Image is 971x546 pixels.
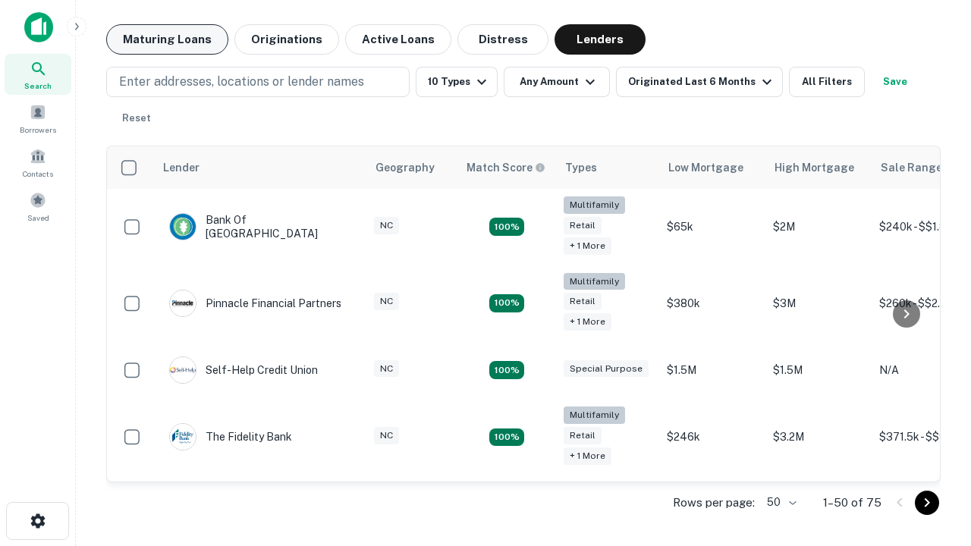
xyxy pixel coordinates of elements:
[170,214,196,240] img: picture
[761,491,799,513] div: 50
[881,158,942,177] div: Sale Range
[673,494,755,512] p: Rows per page:
[112,103,161,133] button: Reset
[564,273,625,290] div: Multifamily
[5,98,71,139] a: Borrowers
[659,399,765,475] td: $246k
[20,124,56,136] span: Borrowers
[765,399,872,475] td: $3.2M
[24,12,53,42] img: capitalize-icon.png
[564,360,649,378] div: Special Purpose
[564,406,625,424] div: Multifamily
[154,146,366,189] th: Lender
[457,24,548,55] button: Distress
[659,341,765,399] td: $1.5M
[24,80,52,92] span: Search
[765,341,872,399] td: $1.5M
[234,24,339,55] button: Originations
[5,54,71,95] a: Search
[565,158,597,177] div: Types
[765,265,872,342] td: $3M
[765,189,872,265] td: $2M
[564,427,602,444] div: Retail
[374,293,399,310] div: NC
[169,423,292,450] div: The Fidelity Bank
[564,293,602,310] div: Retail
[170,357,196,383] img: picture
[556,146,659,189] th: Types
[163,158,200,177] div: Lender
[345,24,451,55] button: Active Loans
[504,67,610,97] button: Any Amount
[616,67,783,97] button: Originated Last 6 Months
[106,67,410,97] button: Enter addresses, locations or lender names
[457,146,556,189] th: Capitalize uses an advanced AI algorithm to match your search with the best lender. The match sco...
[489,428,524,447] div: Matching Properties: 10, hasApolloMatch: undefined
[27,212,49,224] span: Saved
[169,290,341,317] div: Pinnacle Financial Partners
[628,73,776,91] div: Originated Last 6 Months
[467,159,545,176] div: Capitalize uses an advanced AI algorithm to match your search with the best lender. The match sco...
[915,491,939,515] button: Go to next page
[467,159,542,176] h6: Match Score
[489,294,524,312] div: Matching Properties: 17, hasApolloMatch: undefined
[668,158,743,177] div: Low Mortgage
[5,142,71,183] a: Contacts
[374,427,399,444] div: NC
[23,168,53,180] span: Contacts
[170,424,196,450] img: picture
[489,218,524,236] div: Matching Properties: 17, hasApolloMatch: undefined
[376,158,435,177] div: Geography
[895,425,971,497] iframe: Chat Widget
[416,67,498,97] button: 10 Types
[374,360,399,378] div: NC
[564,237,611,255] div: + 1 more
[823,494,881,512] p: 1–50 of 75
[119,73,364,91] p: Enter addresses, locations or lender names
[374,217,399,234] div: NC
[564,447,611,465] div: + 1 more
[366,146,457,189] th: Geography
[106,24,228,55] button: Maturing Loans
[489,361,524,379] div: Matching Properties: 11, hasApolloMatch: undefined
[564,196,625,214] div: Multifamily
[169,356,318,384] div: Self-help Credit Union
[775,158,854,177] div: High Mortgage
[871,67,919,97] button: Save your search to get updates of matches that match your search criteria.
[765,146,872,189] th: High Mortgage
[659,189,765,265] td: $65k
[659,265,765,342] td: $380k
[564,313,611,331] div: + 1 more
[555,24,646,55] button: Lenders
[5,186,71,227] a: Saved
[659,146,765,189] th: Low Mortgage
[789,67,865,97] button: All Filters
[170,290,196,316] img: picture
[564,217,602,234] div: Retail
[169,213,351,240] div: Bank Of [GEOGRAPHIC_DATA]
